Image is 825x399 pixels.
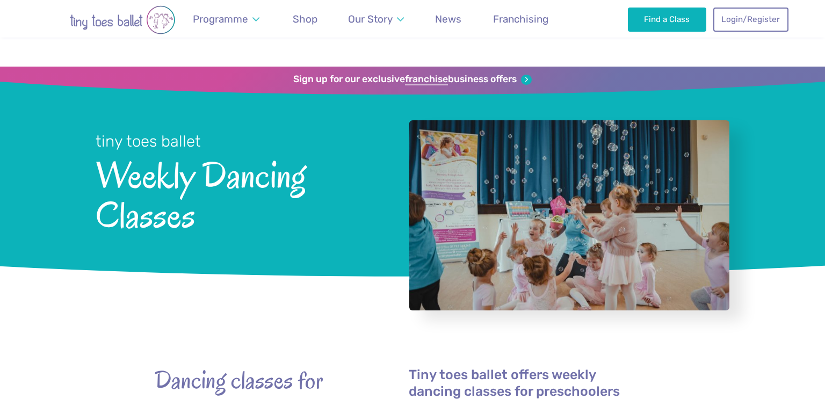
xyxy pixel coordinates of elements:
a: Our Story [343,6,409,32]
a: Login/Register [713,8,788,31]
span: Our Story [348,13,393,25]
a: News [430,6,467,32]
a: Find a Class [628,8,707,31]
small: tiny toes ballet [96,132,201,150]
a: Programme [187,6,264,32]
span: News [435,13,461,25]
span: Franchising [493,13,548,25]
img: tiny toes ballet [37,5,208,34]
strong: franchise [405,74,448,85]
span: Programme [193,13,248,25]
a: Franchising [488,6,553,32]
span: Shop [293,13,317,25]
a: Sign up for our exclusivefranchisebusiness offers [293,74,531,85]
a: Shop [287,6,322,32]
span: Weekly Dancing Classes [96,152,381,235]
